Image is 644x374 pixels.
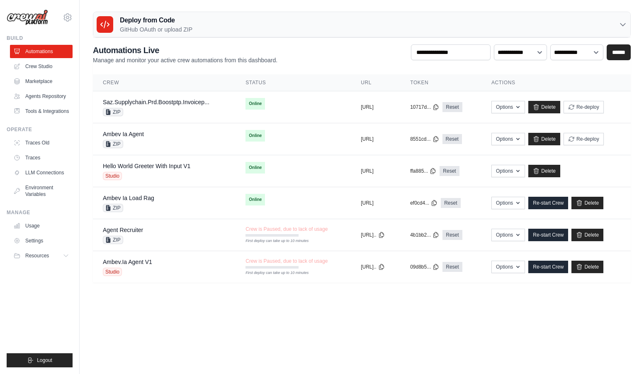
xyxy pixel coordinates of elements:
a: Settings [10,234,73,247]
span: Crew is Paused, due to lack of usage [245,226,328,232]
span: ZIP [103,108,123,116]
a: Hello World Greeter With Input V1 [103,163,190,169]
span: Studio [103,268,122,276]
button: Options [491,101,525,113]
a: Delete [528,101,560,113]
button: Re-deploy [564,133,604,145]
a: Saz.Supplychain.Prd.Boostptp.Invoicep... [103,99,209,105]
button: Options [491,133,525,145]
th: URL [351,74,400,91]
button: ef0cd4... [410,200,437,206]
span: Online [245,130,265,142]
button: Options [491,165,525,177]
a: Re-start Crew [528,197,568,209]
a: Usage [10,219,73,232]
a: Re-start Crew [528,229,568,241]
span: Online [245,162,265,174]
button: Resources [10,249,73,262]
p: Manage and monitor your active crew automations from this dashboard. [93,56,277,64]
th: Status [236,74,351,91]
h3: Deploy from Code [120,15,192,25]
button: Logout [7,353,73,367]
p: GitHub OAuth or upload ZIP [120,25,192,34]
a: Delete [528,133,560,145]
a: Reset [442,134,462,144]
div: First deploy can take up to 10 minutes [245,270,299,276]
a: Reset [442,262,462,272]
span: ZIP [103,236,123,244]
a: Ambev.Ia Agent V1 [103,259,152,265]
a: Crew Studio [10,60,73,73]
a: Reset [440,166,459,176]
span: Crew is Paused, due to lack of usage [245,258,328,264]
th: Token [400,74,481,91]
button: Options [491,197,525,209]
a: Environment Variables [10,181,73,201]
span: Studio [103,172,122,180]
span: Online [245,98,265,110]
h2: Automations Live [93,44,277,56]
a: Delete [571,229,603,241]
button: 4b1bb2... [410,232,439,238]
a: Delete [571,197,603,209]
th: Actions [481,74,631,91]
div: Operate [7,126,73,133]
a: Ambev Ia Agent [103,131,144,137]
div: Manage [7,209,73,216]
a: Ambev Ia Load Rag [103,195,154,201]
a: Reset [441,198,460,208]
button: 10717d... [410,104,439,110]
a: Agents Repository [10,90,73,103]
div: Build [7,35,73,42]
span: ZIP [103,204,123,212]
a: Reset [442,230,462,240]
th: Crew [93,74,236,91]
img: Logo [7,10,48,26]
a: Marketplace [10,75,73,88]
a: Reset [442,102,462,112]
div: First deploy can take up to 10 minutes [245,238,299,244]
button: 09d8b5... [410,264,439,270]
button: Re-deploy [564,101,604,113]
a: Traces [10,151,73,164]
a: LLM Connections [10,166,73,179]
span: Online [245,194,265,205]
a: Automations [10,45,73,58]
span: ZIP [103,140,123,148]
button: Options [491,229,525,241]
span: Resources [25,252,49,259]
button: ffa885... [410,168,436,174]
a: Traces Old [10,136,73,149]
a: Re-start Crew [528,261,568,273]
a: Tools & Integrations [10,105,73,118]
a: Agent Recruiter [103,227,143,233]
button: 8551cd... [410,136,439,142]
a: Delete [528,165,560,177]
a: Delete [571,261,603,273]
span: Logout [37,357,52,364]
button: Options [491,261,525,273]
